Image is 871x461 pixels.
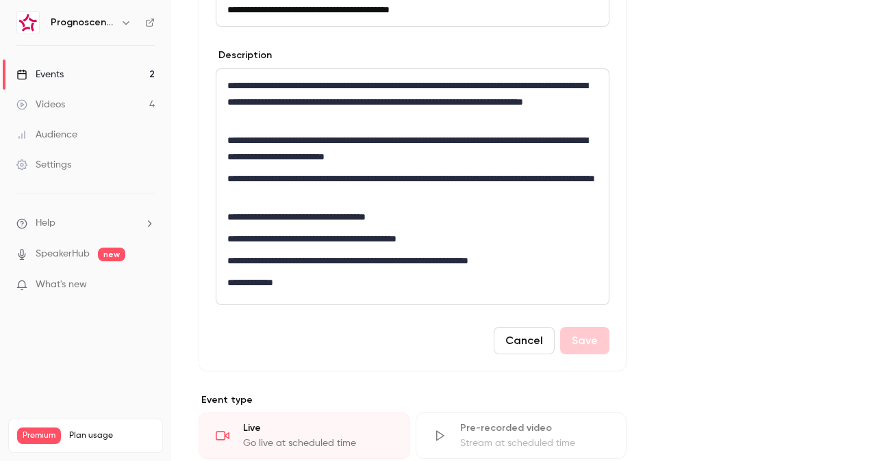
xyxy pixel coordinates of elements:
div: Audience [16,128,77,142]
iframe: Noticeable Trigger [138,279,155,291]
span: new [98,248,125,261]
span: Premium [17,427,61,444]
div: LiveGo live at scheduled time [199,412,410,459]
div: Settings [16,158,71,172]
h6: Prognoscentret | Powered by Hubexo [51,16,115,29]
div: Videos [16,98,65,111]
span: Plan usage [69,430,154,441]
div: editor [216,69,609,304]
div: Pre-recorded video [460,421,610,435]
div: Live [243,421,393,435]
div: Events [16,68,64,81]
section: description [216,68,609,305]
label: Description [216,49,272,62]
div: Stream at scheduled time [460,436,610,450]
p: Event type [199,393,627,407]
button: Cancel [494,327,555,354]
img: Prognoscentret | Powered by Hubexo [17,12,39,34]
span: Help [36,216,55,230]
div: Pre-recorded videoStream at scheduled time [416,412,627,459]
span: What's new [36,278,87,292]
li: help-dropdown-opener [16,216,155,230]
a: SpeakerHub [36,247,90,261]
div: Go live at scheduled time [243,436,393,450]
